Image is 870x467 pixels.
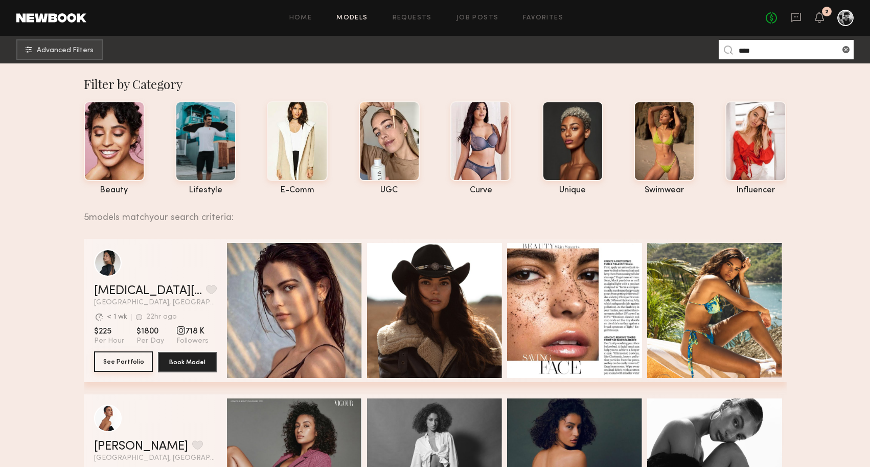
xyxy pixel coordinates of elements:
[16,39,103,60] button: Advanced Filters
[136,337,164,346] span: Per Day
[523,15,563,21] a: Favorites
[176,326,209,337] span: 718 K
[634,186,695,195] div: swimwear
[94,337,124,346] span: Per Hour
[94,352,153,372] a: See Portfolio
[84,201,779,223] div: 5 models match your search criteria:
[84,76,787,92] div: Filter by Category
[450,186,511,195] div: curve
[94,440,188,453] a: [PERSON_NAME]
[37,47,94,54] span: Advanced Filters
[359,186,420,195] div: UGC
[542,186,603,195] div: unique
[94,326,124,337] span: $225
[158,352,217,372] button: Book Model
[107,314,127,321] div: < 1 wk
[176,337,209,346] span: Followers
[94,285,202,297] a: [MEDICAL_DATA][PERSON_NAME]
[725,186,786,195] div: influencer
[175,186,236,195] div: lifestyle
[267,186,328,195] div: e-comm
[289,15,312,21] a: Home
[456,15,499,21] a: Job Posts
[336,15,368,21] a: Models
[94,299,217,306] span: [GEOGRAPHIC_DATA], [GEOGRAPHIC_DATA]
[94,351,153,372] button: See Portfolio
[84,186,145,195] div: beauty
[825,9,829,15] div: 2
[393,15,432,21] a: Requests
[94,455,217,462] span: [GEOGRAPHIC_DATA], [GEOGRAPHIC_DATA]
[146,314,177,321] div: 22hr ago
[136,326,164,337] span: $1800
